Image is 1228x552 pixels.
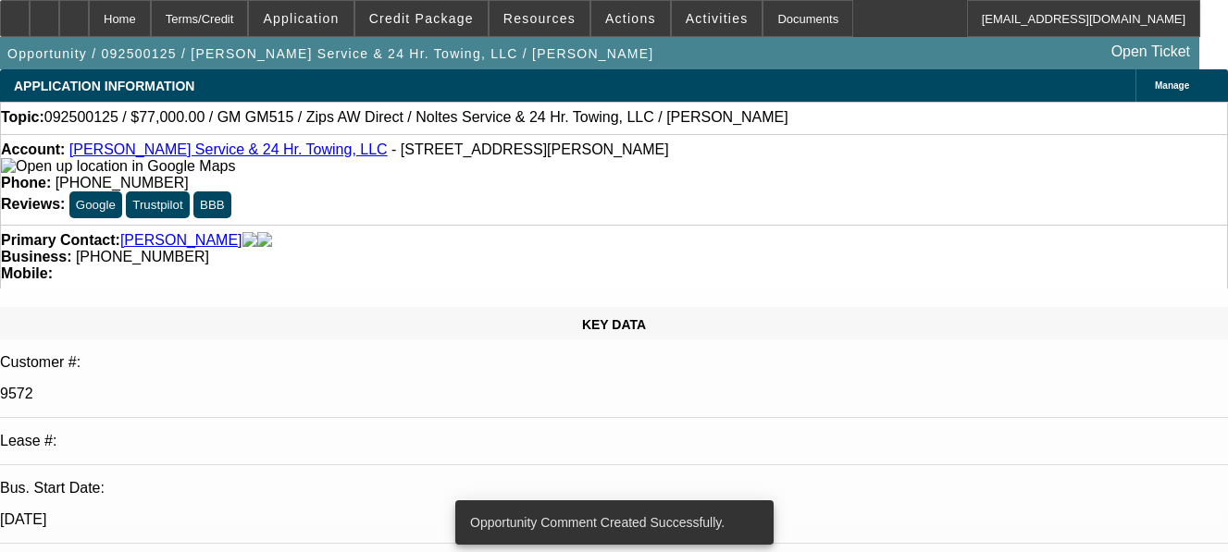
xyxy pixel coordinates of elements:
[7,46,653,61] span: Opportunity / 092500125 / [PERSON_NAME] Service & 24 Hr. Towing, LLC / [PERSON_NAME]
[355,1,488,36] button: Credit Package
[391,141,669,157] span: - [STREET_ADDRESS][PERSON_NAME]
[1,265,53,281] strong: Mobile:
[1,141,65,157] strong: Account:
[56,175,189,190] span: [PHONE_NUMBER]
[120,232,242,249] a: [PERSON_NAME]
[69,141,388,157] a: [PERSON_NAME] Service & 24 Hr. Towing, LLC
[605,11,656,26] span: Actions
[490,1,589,36] button: Resources
[1104,36,1197,67] a: Open Ticket
[1,175,51,190] strong: Phone:
[1,249,71,264] strong: Business:
[591,1,670,36] button: Actions
[76,249,209,264] span: [PHONE_NUMBER]
[1,158,235,174] a: View Google Maps
[1,109,44,126] strong: Topic:
[14,79,194,93] span: APPLICATION INFORMATION
[455,500,766,545] div: Opportunity Comment Created Successfully.
[369,11,474,26] span: Credit Package
[249,1,353,36] button: Application
[44,109,788,126] span: 092500125 / $77,000.00 / GM GM515 / Zips AW Direct / Noltes Service & 24 Hr. Towing, LLC / [PERSO...
[126,191,189,218] button: Trustpilot
[257,232,272,249] img: linkedin-icon.png
[193,191,231,218] button: BBB
[263,11,339,26] span: Application
[1155,80,1189,91] span: Manage
[686,11,749,26] span: Activities
[69,191,122,218] button: Google
[1,232,120,249] strong: Primary Contact:
[1,196,65,212] strong: Reviews:
[1,158,235,175] img: Open up location in Google Maps
[242,232,257,249] img: facebook-icon.png
[582,317,646,332] span: KEY DATA
[503,11,576,26] span: Resources
[672,1,763,36] button: Activities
